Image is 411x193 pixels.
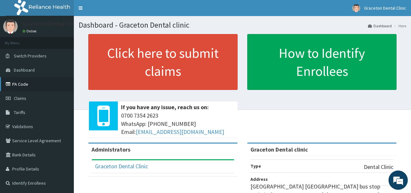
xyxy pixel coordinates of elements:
[364,5,406,11] span: Graceton Dental Clinic
[247,34,397,90] a: How to Identify Enrollees
[14,67,35,73] span: Dashboard
[79,21,406,29] h1: Dashboard - Graceton Dental clinic
[250,163,261,169] b: Type
[14,53,47,59] span: Switch Providers
[121,111,234,136] span: 0700 7354 2623 WhatsApp: [PHONE_NUMBER] Email:
[121,103,209,111] b: If you have any issue, reach us on:
[22,21,79,27] p: Graceton Dental Clinic
[22,29,38,33] a: Online
[14,110,25,115] span: Tariffs
[95,162,148,170] a: Graceton Dental Clinic
[364,163,393,171] p: Dental Clinic
[392,23,406,29] li: Here
[3,19,18,34] img: User Image
[88,34,238,90] a: Click here to submit claims
[14,95,26,101] span: Claims
[352,4,360,12] img: User Image
[250,146,308,153] strong: Graceton Dental clinic
[368,23,392,29] a: Dashboard
[250,176,268,182] b: Address
[92,146,130,153] b: Administrators
[136,128,224,136] a: [EMAIL_ADDRESS][DOMAIN_NAME]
